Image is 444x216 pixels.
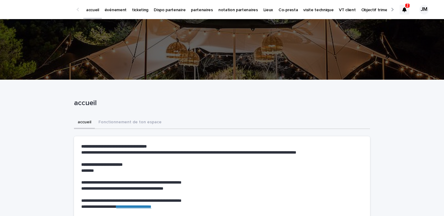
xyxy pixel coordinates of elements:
[419,5,429,15] div: JM
[400,5,409,15] div: 2
[407,3,409,8] p: 2
[95,116,165,129] button: Fonctionnement de ton espace
[74,116,95,129] button: accueil
[12,4,71,16] img: Ls34BcGeRexTGTNfXpUC
[74,99,368,108] p: accueil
